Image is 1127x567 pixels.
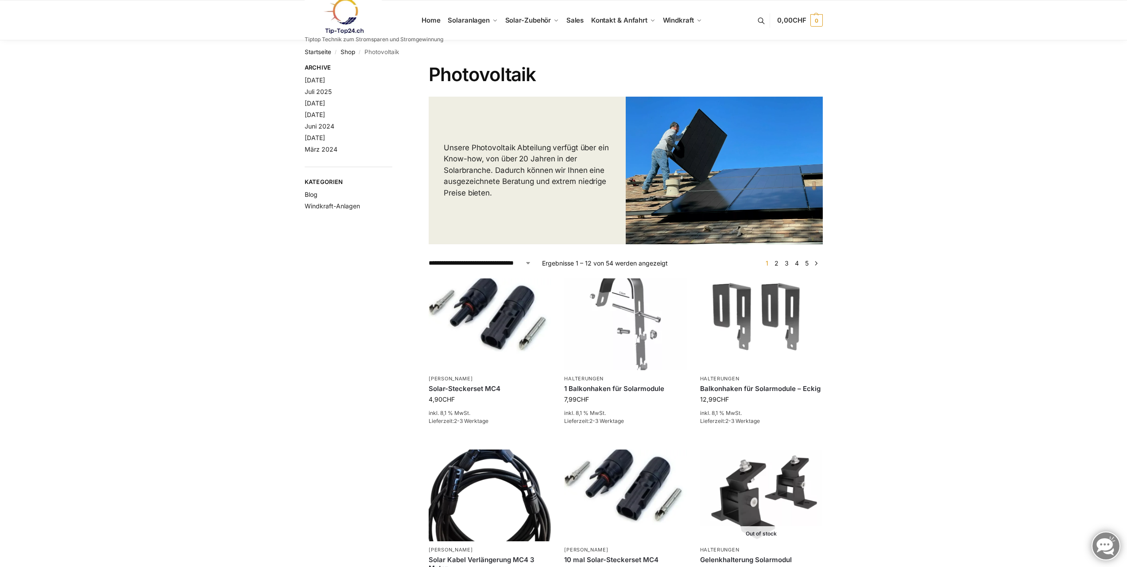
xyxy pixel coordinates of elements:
[700,418,760,424] span: Lieferzeit:
[700,375,740,382] a: Halterungen
[577,395,589,403] span: CHF
[429,375,472,382] a: [PERSON_NAME]
[392,64,398,74] button: Close filters
[355,49,364,56] span: /
[305,63,393,72] span: Archive
[448,16,490,24] span: Solaranlagen
[454,418,488,424] span: 2-3 Werktage
[725,418,760,424] span: 2-3 Werktage
[659,0,705,40] a: Windkraft
[429,384,551,393] a: Solar-Steckerset MC4
[564,418,624,424] span: Lieferzeit:
[305,202,360,210] a: Windkraft-Anlagen
[305,99,325,107] a: [DATE]
[305,191,318,198] a: Blog
[813,258,819,268] a: →
[305,37,443,42] p: Tiptop Technik zum Stromsparen und Stromgewinnung
[444,142,611,199] p: Unsere Photovoltaik Abteilung verfügt über ein Know-how, von über 20 Jahren in der Solarbranche. ...
[564,555,686,564] a: 10 mal Solar-Steckerset MC4
[305,178,393,187] span: Kategorien
[305,111,325,118] a: [DATE]
[803,259,811,267] a: Seite 5
[542,258,668,268] p: Ergebnisse 1 – 12 von 54 werden angezeigt
[564,384,686,393] a: 1 Balkonhaken für Solarmodule
[505,16,551,24] span: Solar-Zubehör
[562,0,587,40] a: Sales
[305,122,334,130] a: Juni 2024
[587,0,659,40] a: Kontakt & Anfahrt
[305,88,332,95] a: Juli 2025
[429,258,531,268] select: Shop-Reihenfolge
[429,63,822,86] h1: Photovoltaik
[429,395,455,403] bdi: 4,90
[700,450,822,541] img: Gelenkhalterung Solarmodul
[772,259,781,267] a: Seite 2
[564,450,686,541] img: mc4 solarstecker
[429,409,551,417] p: inkl. 8,1 % MwSt.
[429,418,488,424] span: Lieferzeit:
[810,14,823,27] span: 0
[444,0,501,40] a: Solaranlagen
[305,145,337,153] a: März 2024
[591,16,647,24] span: Kontakt & Anfahrt
[429,547,472,553] a: [PERSON_NAME]
[331,49,341,56] span: /
[777,16,806,24] span: 0,00
[564,409,686,417] p: inkl. 8,1 % MwSt.
[760,258,822,268] nav: Produkt-Seitennummerierung
[716,395,729,403] span: CHF
[700,384,822,393] a: Balkonhaken für Solarmodule – Eckig
[564,278,686,370] img: Balkonhaken für runde Handläufe
[793,16,806,24] span: CHF
[793,259,801,267] a: Seite 4
[782,259,791,267] a: Seite 3
[566,16,584,24] span: Sales
[564,395,589,403] bdi: 7,99
[341,48,355,55] a: Shop
[305,76,325,84] a: [DATE]
[663,16,694,24] span: Windkraft
[564,547,608,553] a: [PERSON_NAME]
[442,395,455,403] span: CHF
[429,450,551,541] img: Solar-Verlängerungskabel
[700,547,740,553] a: Halterungen
[700,555,822,564] a: Gelenkhalterung Solarmodul
[305,134,325,141] a: [DATE]
[700,409,822,417] p: inkl. 8,1 % MwSt.
[589,418,624,424] span: 2-3 Werktage
[429,278,551,370] img: mc4 solarstecker
[564,375,604,382] a: Halterungen
[700,278,822,370] img: Balkonhaken für Solarmodule - Eckig
[626,97,823,244] img: Photovoltaik Dachanlagen
[763,259,771,267] span: Seite 1
[501,0,562,40] a: Solar-Zubehör
[700,395,729,403] bdi: 12,99
[777,7,822,34] a: 0,00CHF 0
[305,48,331,55] a: Startseite
[305,40,823,63] nav: Breadcrumb
[700,450,822,541] a: Out of stockGelenkhalterung Solarmodul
